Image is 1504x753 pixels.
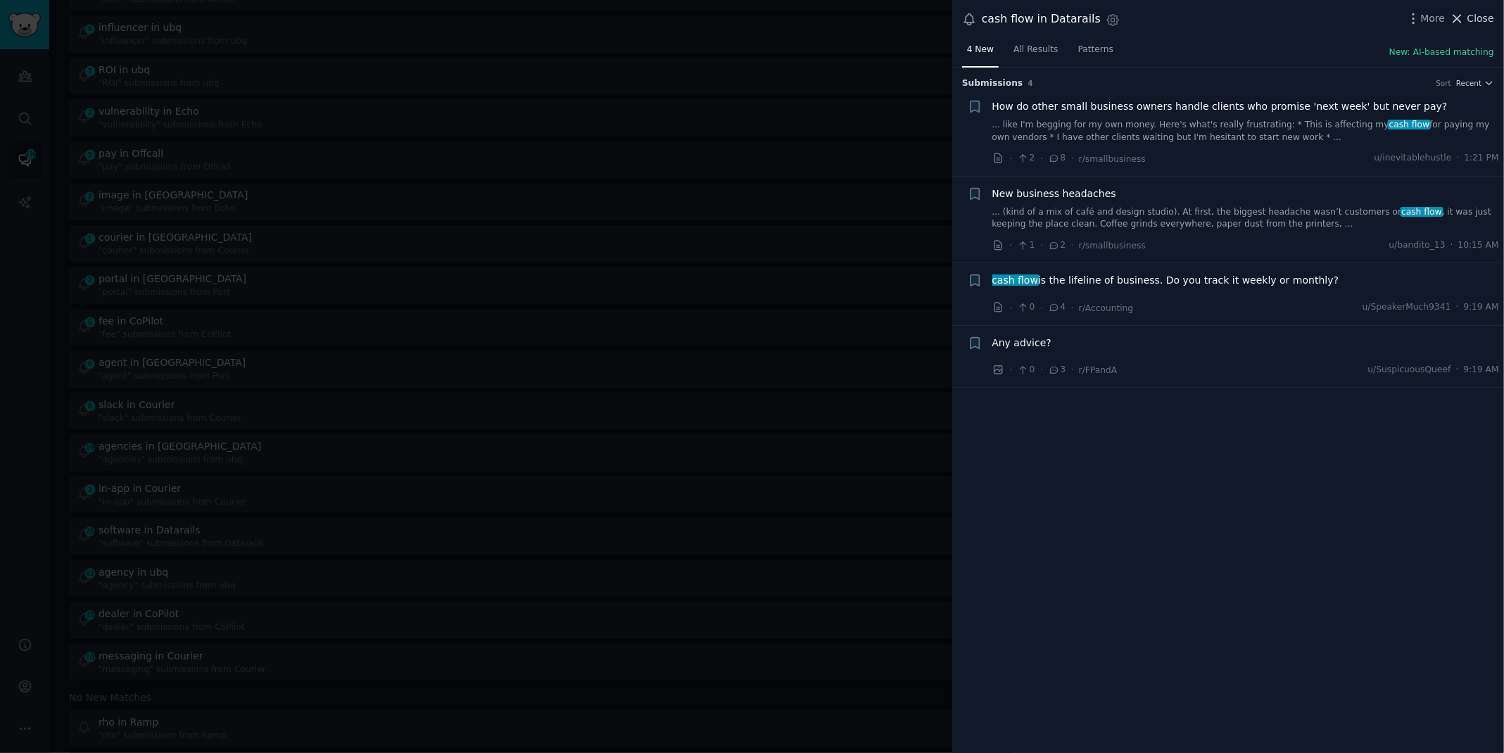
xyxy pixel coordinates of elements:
button: Recent [1456,78,1494,88]
span: 9:19 AM [1464,364,1499,376]
span: u/inevitablehustle [1375,152,1452,165]
span: · [1040,362,1043,377]
a: Any advice? [992,336,1052,350]
span: 3 [1048,364,1066,376]
span: · [1009,151,1012,166]
span: · [1040,300,1043,315]
a: New business headaches [992,186,1116,201]
button: More [1406,11,1446,26]
span: · [1009,362,1012,377]
span: 10:15 AM [1458,239,1499,252]
div: Sort [1436,78,1452,88]
span: Recent [1456,78,1481,88]
span: 0 [1017,301,1035,314]
span: · [1071,151,1074,166]
span: · [1451,239,1453,252]
button: Close [1450,11,1494,26]
span: · [1009,300,1012,315]
button: New: AI-based matching [1389,46,1494,59]
span: 2 [1048,239,1066,252]
span: 1:21 PM [1465,152,1499,165]
span: 1 [1017,239,1035,252]
span: · [1071,362,1074,377]
span: · [1040,151,1043,166]
span: · [1456,301,1459,314]
span: 8 [1048,152,1066,165]
a: ... like I'm begging for my own money. Here's what's really frustrating: * This is affecting myca... [992,119,1500,144]
span: cash flow [991,274,1039,286]
span: u/bandito_13 [1389,239,1446,252]
span: · [1071,300,1074,315]
span: · [1456,364,1459,376]
span: Close [1467,11,1494,26]
span: Patterns [1078,44,1113,56]
span: 4 New [967,44,994,56]
span: 0 [1017,364,1035,376]
span: r/FPandA [1079,365,1117,375]
a: ... (kind of a mix of café and design studio). At first, the biggest headache wasn’t customers or... [992,206,1500,231]
span: cash flow [1388,120,1431,129]
a: cash flowis the lifeline of business. Do you track it weekly or monthly? [992,273,1339,288]
span: · [1040,238,1043,253]
span: More [1421,11,1446,26]
span: is the lifeline of business. Do you track it weekly or monthly? [992,273,1339,288]
span: r/Accounting [1079,303,1134,313]
span: 4 [1048,301,1066,314]
span: 2 [1017,152,1035,165]
span: All Results [1013,44,1058,56]
span: · [1009,238,1012,253]
a: 4 New [962,39,999,68]
a: Patterns [1073,39,1118,68]
span: · [1457,152,1460,165]
span: r/smallbusiness [1079,154,1146,164]
span: cash flow [1401,207,1443,217]
span: · [1071,238,1074,253]
a: All Results [1009,39,1063,68]
span: r/smallbusiness [1079,241,1146,251]
span: u/SuspicuousQueef [1368,364,1451,376]
span: Submission s [962,77,1023,90]
span: 4 [1028,79,1033,87]
span: u/SpeakerMuch9341 [1363,301,1451,314]
div: cash flow in Datarails [982,11,1101,28]
a: How do other small business owners handle clients who promise 'next week' but never pay? [992,99,1448,114]
span: 9:19 AM [1464,301,1499,314]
